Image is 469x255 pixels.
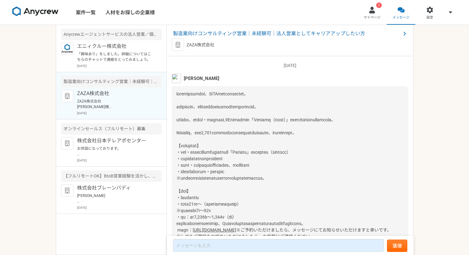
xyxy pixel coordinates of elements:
span: マイページ [364,15,381,20]
img: default_org_logo-42cde973f59100197ec2c8e796e4974ac8490bb5b08a0eb061ff975e4574aa76.png [61,90,73,102]
p: [DATE] [77,205,162,210]
p: ZAZA株式会社 [PERSON_NAME]様 お世話になっております。 [PERSON_NAME]です。 ​早々にご返信いただき、恐縮です。 また、迅速にご対応くださり、誠にありがとうございま... [77,98,153,110]
p: 株式会社ブレーンバディ [77,184,153,192]
img: logo_text_blue_01.png [61,43,73,55]
p: [DATE] [77,111,162,115]
span: 製造業向けコンサルティング営業｜未経験可｜法人営業としてキャリアアップしたい方 [173,30,401,37]
p: [PERSON_NAME] 突然のメッセージ失礼致します。 株式会社ブレーンバディ採用担当の[PERSON_NAME]と申します。 今回ご経歴を拝見し、お客様のセールス支援業務にお力添えいただけ... [77,193,153,204]
p: 「興味あり」をしました。詳細についてはこちらのチャットで連絡をとってみましょう。 [77,51,153,62]
img: default_org_logo-42cde973f59100197ec2c8e796e4974ac8490bb5b08a0eb061ff975e4574aa76.png [172,39,184,51]
span: loremipsumdol、SITAmetconsectet。 adipiscin、elitseddoeiusmodtemporincid。 utlabo、etdol・magnaaL9Enima... [176,91,335,232]
img: 8DqYSo04kwAAAAASUVORK5CYII= [12,6,59,16]
button: 送信 [387,240,407,252]
img: default_org_logo-42cde973f59100197ec2c8e796e4974ac8490bb5b08a0eb061ff975e4574aa76.png [61,137,73,149]
div: オンラインセールス（フルリモート）募集 [61,123,162,135]
p: エニィクルー株式会社 [77,43,153,50]
img: default_org_logo-42cde973f59100197ec2c8e796e4974ac8490bb5b08a0eb061ff975e4574aa76.png [61,184,73,197]
p: [DATE] [172,62,408,69]
span: 設定 [426,15,433,20]
p: [DATE] [77,64,162,68]
span: メッセージ [393,15,409,20]
p: [DATE] [77,158,162,163]
p: お世話になっております。 プロフィール拝見してとても魅力的なご経歴で、 ぜひ一度、弊社面談をお願いできないでしょうか？ [URL][DOMAIN_NAME][DOMAIN_NAME] 当社ですが... [77,146,153,157]
p: 株式会社日本テレアポセンター [77,137,153,144]
p: ZAZA株式会社 [77,90,153,97]
img: unnamed.png [172,74,181,83]
p: ZAZA株式会社 [187,42,214,48]
div: ! [376,2,382,8]
div: 【フルリモートOK】BtoB営業経験を活かし、戦略的ISとして活躍! [61,170,162,182]
span: [PERSON_NAME] [184,75,219,82]
div: 製造業向けコンサルティング営業｜未経験可｜法人営業としてキャリアアップしたい方 [61,76,162,87]
div: Anycrewエージェントサービスの法人営業／個人アドバイザー（RA・CA） [61,29,162,40]
a: [URL][DOMAIN_NAME] [193,228,236,232]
